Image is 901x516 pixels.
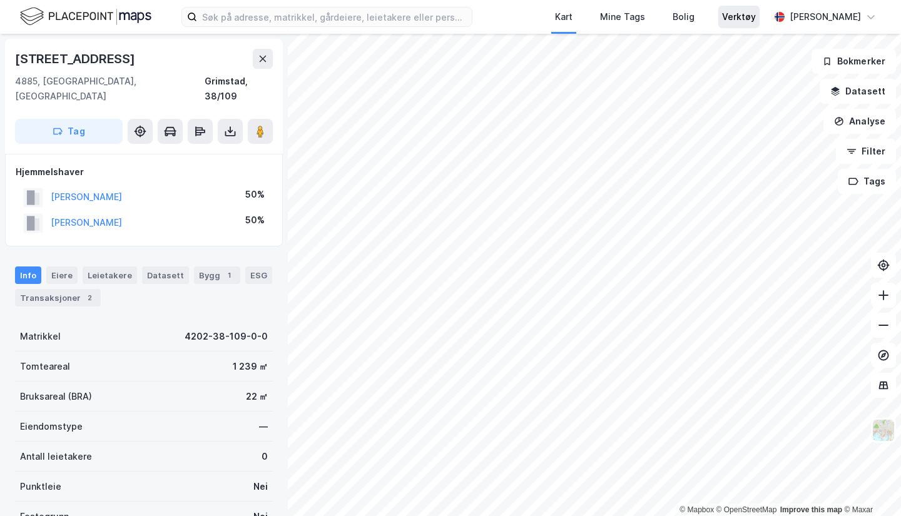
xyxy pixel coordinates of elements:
[722,9,756,24] div: Verktøy
[20,479,61,494] div: Punktleie
[872,418,895,442] img: Z
[233,359,268,374] div: 1 239 ㎡
[15,119,123,144] button: Tag
[600,9,645,24] div: Mine Tags
[259,419,268,434] div: —
[15,74,205,104] div: 4885, [GEOGRAPHIC_DATA], [GEOGRAPHIC_DATA]
[838,456,901,516] div: Kontrollprogram for chat
[15,289,101,306] div: Transaksjoner
[20,329,61,344] div: Matrikkel
[205,74,273,104] div: Grimstad, 38/109
[20,419,83,434] div: Eiendomstype
[790,9,861,24] div: [PERSON_NAME]
[680,505,714,514] a: Mapbox
[823,109,896,134] button: Analyse
[838,169,896,194] button: Tags
[673,9,695,24] div: Bolig
[246,389,268,404] div: 22 ㎡
[716,505,777,514] a: OpenStreetMap
[20,6,151,28] img: logo.f888ab2527a4732fd821a326f86c7f29.svg
[20,389,92,404] div: Bruksareal (BRA)
[83,266,137,284] div: Leietakere
[142,266,189,284] div: Datasett
[253,479,268,494] div: Nei
[15,266,41,284] div: Info
[820,79,896,104] button: Datasett
[16,164,272,180] div: Hjemmelshaver
[245,213,265,228] div: 50%
[194,266,240,284] div: Bygg
[46,266,78,284] div: Eiere
[185,329,268,344] div: 4202-38-109-0-0
[245,266,272,284] div: ESG
[20,449,92,464] div: Antall leietakere
[838,456,901,516] iframe: Chat Widget
[245,187,265,202] div: 50%
[780,505,842,514] a: Improve this map
[812,49,896,74] button: Bokmerker
[262,449,268,464] div: 0
[15,49,138,69] div: [STREET_ADDRESS]
[223,269,235,281] div: 1
[197,8,472,26] input: Søk på adresse, matrikkel, gårdeiere, leietakere eller personer
[83,291,96,304] div: 2
[555,9,573,24] div: Kart
[836,139,896,164] button: Filter
[20,359,70,374] div: Tomteareal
